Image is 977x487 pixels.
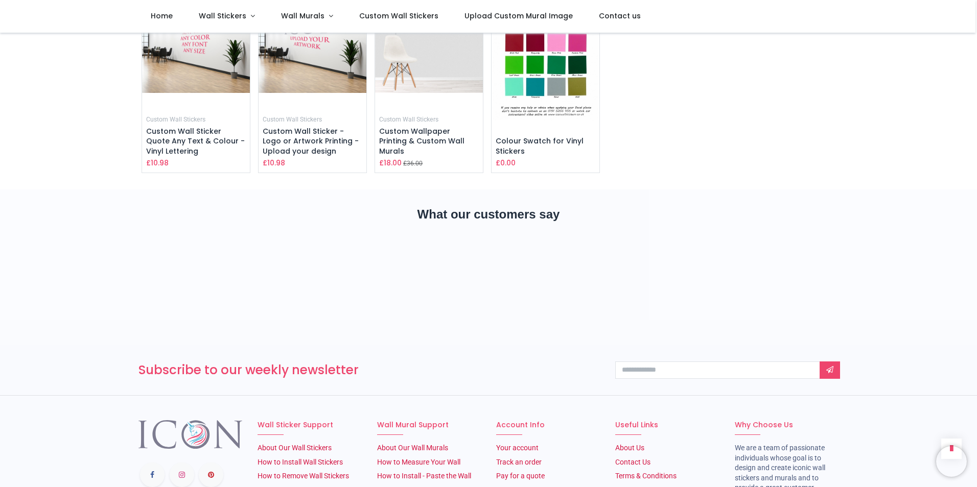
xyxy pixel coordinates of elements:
h6: Custom Wall Sticker - Logo or Artwork Printing - Upload your design [263,127,362,157]
a: How to Remove Wall Stickers [258,472,349,480]
a: Custom Wall Stickers [379,115,438,123]
a: About Our Wall Murals [377,444,448,452]
small: £ [403,159,423,168]
a: Custom Wall Stickers [146,115,205,123]
h6: Wall Sticker Support [258,420,361,430]
a: Contact Us [615,458,650,466]
a: About Us​ [615,444,644,452]
a: How to Install Wall Stickers [258,458,343,466]
a: Pay for a quote [496,472,545,480]
a: Custom Wall Stickers [263,115,322,123]
a: How to Install - Paste the Wall [377,472,471,480]
h3: Subscribe to our weekly newsletter [138,361,600,379]
span: Contact us [599,11,641,21]
a: Colour Swatch for Vinyl Stickers [496,136,584,156]
a: Custom Wallpaper Printing & Custom Wall Murals [379,126,464,156]
iframe: Brevo live chat [936,446,967,477]
a: Custom Wall Sticker Quote Any Text & Colour - Vinyl Lettering [146,126,245,156]
small: Custom Wall Stickers [146,116,205,123]
span: Custom Wall Stickers [359,11,438,21]
h6: Account Info [496,420,600,430]
span: Wall Stickers [199,11,246,21]
h6: £ [379,158,402,168]
h6: £ [263,158,285,168]
a: How to Measure Your Wall [377,458,460,466]
h6: Custom Wall Sticker Quote Any Text & Colour - Vinyl Lettering [146,127,246,157]
span: Upload Custom Mural Image [464,11,573,21]
a: Your account [496,444,539,452]
iframe: Customer reviews powered by Trustpilot [138,241,839,312]
small: Custom Wall Stickers [379,116,438,123]
h6: £ [146,158,169,168]
span: 10.98 [151,158,169,168]
h6: Custom Wallpaper Printing & Custom Wall Murals [379,127,479,157]
h2: What our customers say [138,206,839,223]
a: About Our Wall Stickers [258,444,332,452]
h6: Wall Mural Support [377,420,481,430]
span: 18.00 [384,158,402,168]
span: Home [151,11,173,21]
small: Custom Wall Stickers [263,116,322,123]
span: Wall Murals [281,11,324,21]
span: 36.00 [407,160,423,167]
h6: Why Choose Us [735,420,839,430]
span: 0.00 [500,158,516,168]
a: Track an order [496,458,542,466]
h6: £ [496,158,516,168]
span: 10.98 [267,158,285,168]
h6: Colour Swatch for Vinyl Stickers [496,136,595,156]
h6: Useful Links [615,420,719,430]
a: Custom Wall Sticker - Logo or Artwork Printing - Upload your design [263,126,359,156]
a: Terms & Conditions [615,472,677,480]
